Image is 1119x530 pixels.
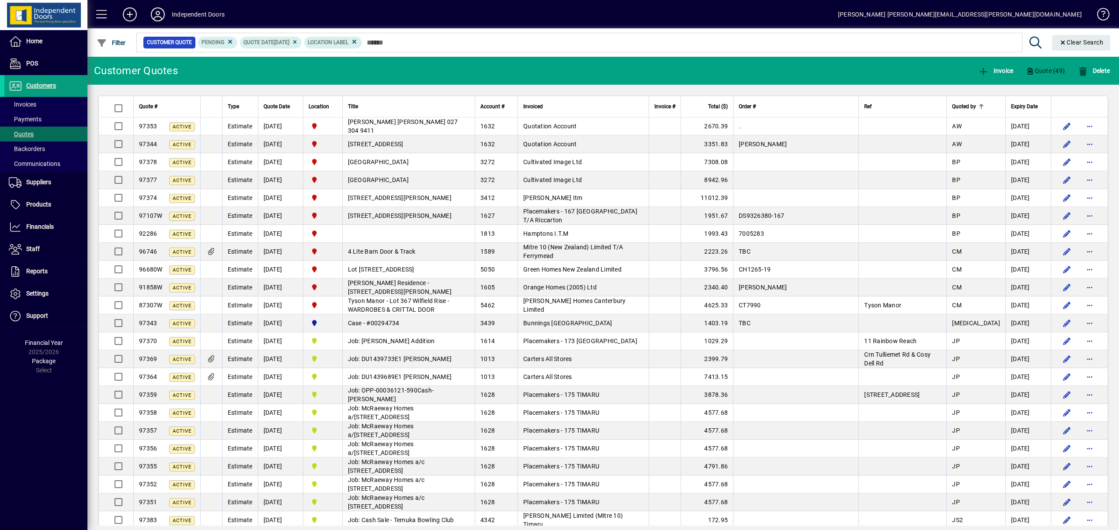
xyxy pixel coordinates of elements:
[258,207,303,225] td: [DATE]
[739,141,787,148] span: [PERSON_NAME]
[139,266,163,273] span: 96680W
[739,320,751,327] span: TBC
[4,261,87,282] a: Reports
[258,189,303,207] td: [DATE]
[1005,279,1051,296] td: [DATE]
[1083,370,1097,384] button: More options
[1060,137,1074,151] button: Edit
[139,123,157,130] span: 97353
[173,321,191,327] span: Active
[309,300,337,310] span: Christchurch
[1011,102,1038,111] span: Expiry Date
[1083,406,1097,420] button: More options
[480,102,512,111] div: Account #
[139,355,157,362] span: 97369
[258,279,303,296] td: [DATE]
[1083,244,1097,258] button: More options
[9,160,60,167] span: Communications
[523,373,572,380] span: Carters All Stores
[228,102,239,111] span: Type
[348,118,458,134] span: [PERSON_NAME] [PERSON_NAME] 027 304 9411
[952,355,960,362] span: JP
[258,314,303,332] td: [DATE]
[523,123,577,130] span: Quotation Account
[523,158,582,165] span: Cultivated Image Ltd
[1005,332,1051,350] td: [DATE]
[139,320,157,327] span: 97343
[228,284,253,291] span: Estimate
[681,153,733,171] td: 7308.08
[4,141,87,156] a: Backorders
[480,194,495,201] span: 3412
[523,141,577,148] span: Quotation Account
[264,102,290,111] span: Quote Date
[681,117,733,135] td: 2670.39
[9,131,34,138] span: Quotes
[978,67,1013,74] span: Invoice
[26,290,49,297] span: Settings
[348,212,452,219] span: [STREET_ADDRESS][PERSON_NAME]
[4,238,87,260] a: Staff
[264,102,298,111] div: Quote Date
[139,212,163,219] span: 97107W
[654,102,675,111] span: Invoice #
[228,373,253,380] span: Estimate
[864,351,931,367] span: Crn Tulliemet Rd & Cosy Dell Rd
[309,247,337,256] span: Christchurch
[348,373,452,380] span: Job: DU1439689E1 [PERSON_NAME]
[952,176,960,183] span: BP
[173,303,191,309] span: Active
[952,102,1000,111] div: Quoted by
[228,141,253,148] span: Estimate
[523,194,582,201] span: [PERSON_NAME] Itm
[739,123,740,130] span: .
[681,368,733,386] td: 7413.15
[1060,173,1074,187] button: Edit
[258,261,303,279] td: [DATE]
[139,302,163,309] span: 87307W
[952,248,962,255] span: CM
[952,320,1000,327] span: [MEDICAL_DATA]
[1060,495,1074,509] button: Edit
[258,332,303,350] td: [DATE]
[952,230,960,237] span: BP
[1083,173,1097,187] button: More options
[1005,135,1051,153] td: [DATE]
[1091,2,1108,30] a: Knowledge Base
[309,336,337,346] span: Timaru
[739,230,764,237] span: 7005283
[173,231,191,237] span: Active
[1005,350,1051,368] td: [DATE]
[173,142,191,148] span: Active
[4,156,87,171] a: Communications
[952,141,962,148] span: AW
[228,212,253,219] span: Estimate
[480,176,495,183] span: 3272
[739,102,853,111] div: Order #
[480,302,495,309] span: 5462
[348,355,452,362] span: Job: DU1439733E1 [PERSON_NAME]
[864,102,941,111] div: Ref
[26,201,51,208] span: Products
[309,282,337,292] span: Christchurch
[348,194,452,201] span: [STREET_ADDRESS][PERSON_NAME]
[969,63,1022,79] app-page-header-button: Convert to invoice
[228,248,253,255] span: Estimate
[309,372,337,382] span: Timaru
[523,320,612,327] span: Bunnings [GEOGRAPHIC_DATA]
[1083,441,1097,455] button: More options
[523,355,572,362] span: Carters All Stores
[173,178,191,183] span: Active
[173,375,191,380] span: Active
[348,279,452,295] span: [PERSON_NAME] Residence - [STREET_ADDRESS][PERSON_NAME]
[139,373,157,380] span: 97364
[4,112,87,127] a: Payments
[739,266,771,273] span: CH1265-19
[1083,137,1097,151] button: More options
[4,305,87,327] a: Support
[139,158,157,165] span: 97378
[309,102,329,111] span: Location
[258,171,303,189] td: [DATE]
[952,266,962,273] span: CM
[173,285,191,291] span: Active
